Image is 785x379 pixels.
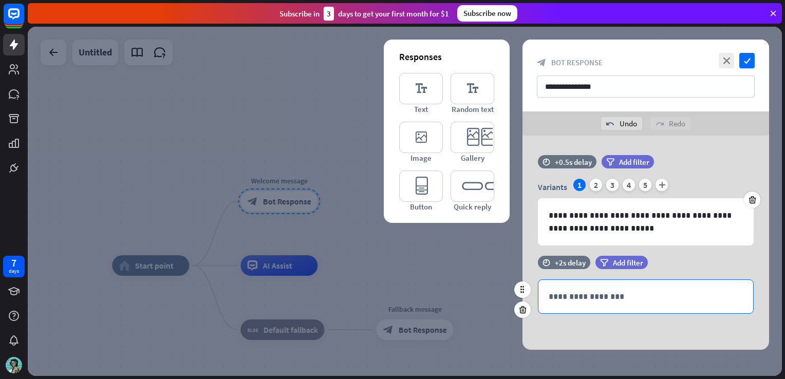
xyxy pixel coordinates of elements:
[543,259,550,266] i: time
[573,179,586,191] div: 1
[551,58,603,67] span: Bot Response
[606,120,614,128] i: undo
[656,120,664,128] i: redo
[590,179,602,191] div: 2
[538,182,567,192] span: Variants
[555,258,586,268] div: +2s delay
[555,157,592,167] div: +0.5s delay
[457,5,517,22] div: Subscribe now
[606,179,619,191] div: 3
[279,7,449,21] div: Subscribe in days to get your first month for $1
[719,53,734,68] i: close
[543,158,550,165] i: time
[324,7,334,21] div: 3
[650,117,690,130] div: Redo
[606,158,614,166] i: filter
[613,258,643,268] span: Add filter
[9,268,19,275] div: days
[3,256,25,277] a: 7 days
[639,179,651,191] div: 5
[601,117,642,130] div: Undo
[656,179,668,191] i: plus
[8,4,39,35] button: Open LiveChat chat widget
[11,258,16,268] div: 7
[623,179,635,191] div: 4
[600,259,608,267] i: filter
[739,53,755,68] i: check
[537,58,546,67] i: block_bot_response
[619,157,649,167] span: Add filter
